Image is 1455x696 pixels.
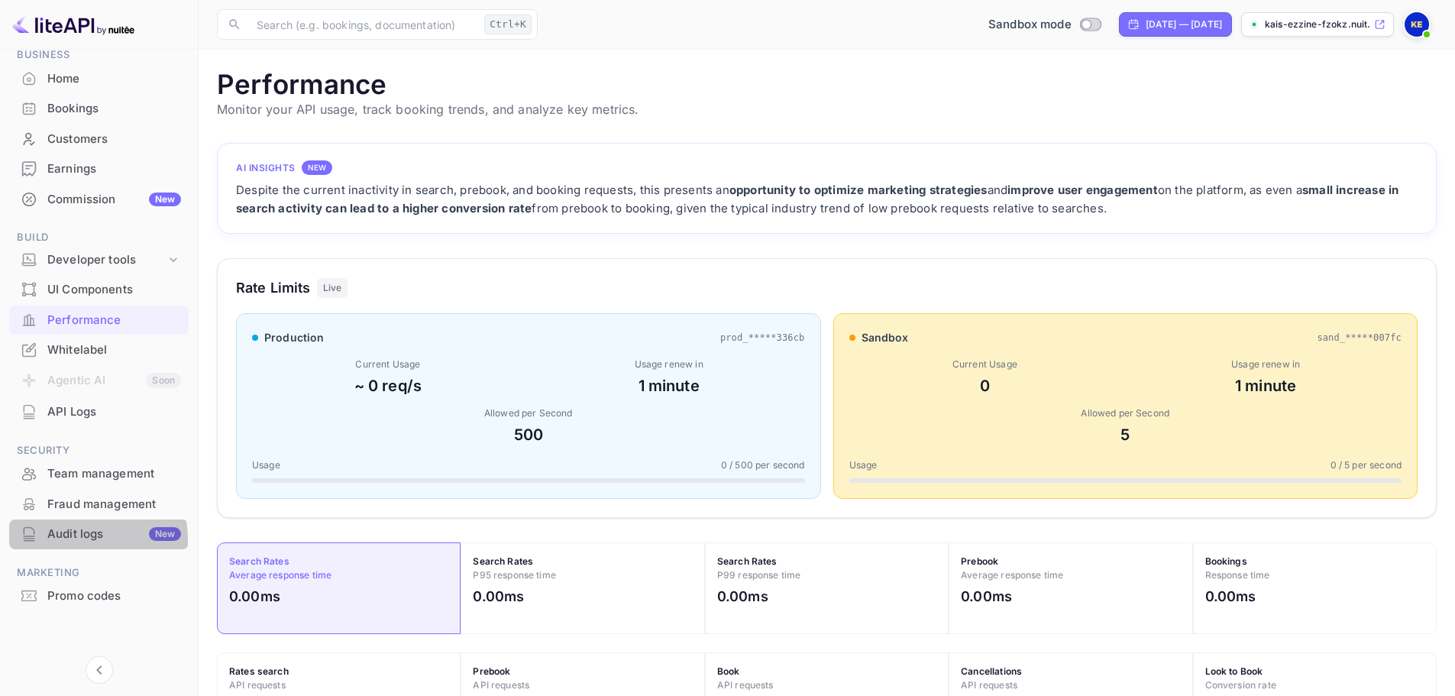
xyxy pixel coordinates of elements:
div: 0 [849,374,1121,397]
div: Performance [9,306,189,335]
span: P99 response time [717,569,801,581]
div: Switch to Production mode [982,16,1107,34]
span: Marketing [9,565,189,581]
div: NEW [302,160,332,175]
span: API requests [717,679,774,691]
strong: Prebook [473,665,510,677]
a: Earnings [9,154,189,183]
a: UI Components [9,275,189,303]
a: Bookings [9,94,189,122]
div: Developer tools [9,247,189,274]
span: API requests [961,679,1017,691]
span: P95 response time [473,569,556,581]
strong: Bookings [1205,555,1247,567]
div: Live [317,278,348,298]
img: LiteAPI logo [12,12,134,37]
strong: Book [717,665,740,677]
div: CommissionNew [9,185,189,215]
div: API Logs [47,403,181,421]
span: Average response time [961,569,1063,581]
div: [DATE] — [DATE] [1146,18,1222,31]
div: Commission [47,191,181,209]
a: API Logs [9,397,189,426]
h2: 0.00ms [961,586,1012,607]
div: Promo codes [47,588,181,605]
p: Monitor your API usage, track booking trends, and analyze key metrics. [217,100,1437,118]
div: Usage renew in [1130,358,1402,371]
span: Conversion rate [1205,679,1276,691]
div: 500 [252,423,805,446]
div: Whitelabel [9,335,189,365]
div: Team management [9,459,189,489]
input: Search (e.g. bookings, documentation) [247,9,478,40]
div: New [149,527,181,541]
h1: Performance [217,68,1437,100]
div: API Logs [9,397,189,427]
div: 1 minute [533,374,805,397]
div: Ctrl+K [484,15,532,34]
a: Performance [9,306,189,334]
div: Usage renew in [533,358,805,371]
h2: 0.00ms [229,586,280,607]
h2: 0.00ms [717,586,768,607]
div: Team management [47,465,181,483]
span: API requests [229,679,286,691]
div: Current Usage [252,358,524,371]
div: Promo codes [9,581,189,611]
strong: opportunity to optimize marketing strategies [729,183,988,197]
span: Response time [1205,569,1270,581]
strong: Search Rates [473,555,533,567]
a: Team management [9,459,189,487]
div: UI Components [9,275,189,305]
span: 0 / 5 per second [1331,458,1402,472]
span: sandbox [862,329,909,345]
div: Audit logsNew [9,520,189,549]
strong: Cancellations [961,665,1022,677]
div: Customers [47,131,181,148]
div: Allowed per Second [849,406,1402,420]
h4: AI Insights [236,161,296,175]
a: Audit logsNew [9,520,189,548]
span: Security [9,442,189,459]
a: CommissionNew [9,185,189,213]
span: Usage [849,458,878,472]
strong: Search Rates [717,555,778,567]
span: Sandbox mode [988,16,1072,34]
a: Promo codes [9,581,189,610]
span: Usage [252,458,280,472]
div: Customers [9,125,189,154]
div: Allowed per Second [252,406,805,420]
div: Fraud management [9,490,189,520]
span: 0 / 500 per second [721,458,805,472]
div: 5 [849,423,1402,446]
div: Despite the current inactivity in search, prebook, and booking requests, this presents an and on ... [236,181,1418,218]
div: Bookings [9,94,189,124]
span: Business [9,47,189,63]
strong: Rates search [229,665,289,677]
div: New [149,193,181,206]
div: Home [9,64,189,94]
h3: Rate Limits [236,277,311,298]
div: Bookings [47,100,181,118]
strong: Prebook [961,555,998,567]
div: Fraud management [47,496,181,513]
a: Whitelabel [9,335,189,364]
a: Customers [9,125,189,153]
div: 1 minute [1130,374,1402,397]
h2: 0.00ms [1205,586,1256,607]
img: Kais Ezzine [1405,12,1429,37]
div: Whitelabel [47,342,181,359]
strong: Search Rates [229,555,289,567]
h2: 0.00ms [473,586,524,607]
span: Average response time [229,569,331,581]
div: Home [47,70,181,88]
a: Fraud management [9,490,189,518]
div: Earnings [47,160,181,178]
span: API requests [473,679,529,691]
div: Audit logs [47,526,181,543]
p: kais-ezzine-fzokz.nuit... [1265,18,1371,31]
strong: improve user engagement [1007,183,1158,197]
span: Build [9,229,189,246]
a: Home [9,64,189,92]
div: ~ 0 req/s [252,374,524,397]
